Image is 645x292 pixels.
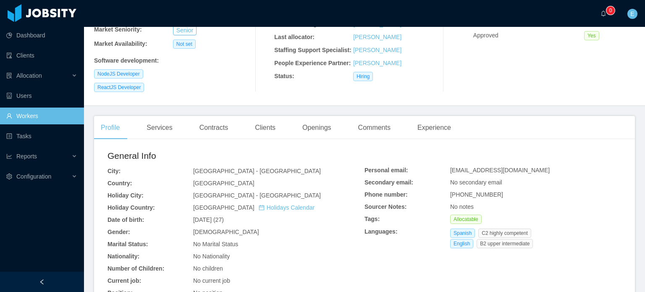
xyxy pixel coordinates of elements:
[364,203,406,210] b: Sourcer Notes:
[193,168,321,174] span: [GEOGRAPHIC_DATA] - [GEOGRAPHIC_DATA]
[477,239,533,248] span: B2 upper intermediate
[353,34,401,40] a: [PERSON_NAME]
[478,229,531,238] span: C2 highly competent
[193,116,235,139] div: Contracts
[450,215,482,224] span: Allocatable
[193,180,254,187] span: [GEOGRAPHIC_DATA]
[107,180,132,187] b: Country:
[107,229,130,235] b: Gender:
[94,83,144,92] span: ReactJS Developer
[173,39,196,49] span: Not set
[450,167,550,174] span: [EMAIL_ADDRESS][DOMAIN_NAME]
[364,167,408,174] b: Personal email:
[411,116,458,139] div: Experience
[296,116,338,139] div: Openings
[353,72,373,81] span: Hiring
[6,47,77,64] a: icon: auditClients
[450,229,475,238] span: Spanish
[107,192,144,199] b: Holiday City:
[6,174,12,179] i: icon: setting
[6,73,12,79] i: icon: solution
[107,277,141,284] b: Current job:
[450,239,473,248] span: English
[193,265,223,272] span: No children
[94,57,159,64] b: Software development :
[107,168,121,174] b: City:
[94,116,126,139] div: Profile
[6,108,77,124] a: icon: userWorkers
[107,216,144,223] b: Date of birth:
[193,204,315,211] span: [GEOGRAPHIC_DATA]
[193,192,321,199] span: [GEOGRAPHIC_DATA] - [GEOGRAPHIC_DATA]
[351,116,397,139] div: Comments
[353,60,401,66] a: [PERSON_NAME]
[193,277,230,284] span: No current job
[94,26,142,33] b: Market Seniority:
[107,253,139,260] b: Nationality:
[193,216,224,223] span: [DATE] (27)
[6,27,77,44] a: icon: pie-chartDashboard
[606,6,615,15] sup: 0
[274,60,351,66] b: People Experience Partner:
[94,69,143,79] span: NodeJS Developer
[6,87,77,104] a: icon: robotUsers
[6,153,12,159] i: icon: line-chart
[364,179,413,186] b: Secondary email:
[259,204,315,211] a: icon: calendarHolidays Calendar
[630,9,634,19] span: E
[107,149,364,163] h2: General Info
[193,253,230,260] span: No Nationality
[16,72,42,79] span: Allocation
[364,191,408,198] b: Phone number:
[107,241,148,247] b: Marital Status:
[140,116,179,139] div: Services
[450,179,502,186] span: No secondary email
[584,31,599,40] span: Yes
[364,228,398,235] b: Languages:
[450,191,503,198] span: [PHONE_NUMBER]
[16,153,37,160] span: Reports
[259,205,265,210] i: icon: calendar
[353,47,401,53] a: [PERSON_NAME]
[473,31,584,40] div: Approved
[107,265,164,272] b: Number of Children:
[6,128,77,145] a: icon: profileTasks
[274,73,294,79] b: Status:
[248,116,282,139] div: Clients
[274,47,351,53] b: Staffing Support Specialist:
[274,34,315,40] b: Last allocator:
[600,11,606,16] i: icon: bell
[450,203,474,210] span: No notes
[364,216,380,222] b: Tags:
[193,241,238,247] span: No Marital Status
[16,173,51,180] span: Configuration
[107,204,155,211] b: Holiday Country:
[173,25,197,35] button: Senior
[94,40,147,47] b: Market Availability:
[193,229,259,235] span: [DEMOGRAPHIC_DATA]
